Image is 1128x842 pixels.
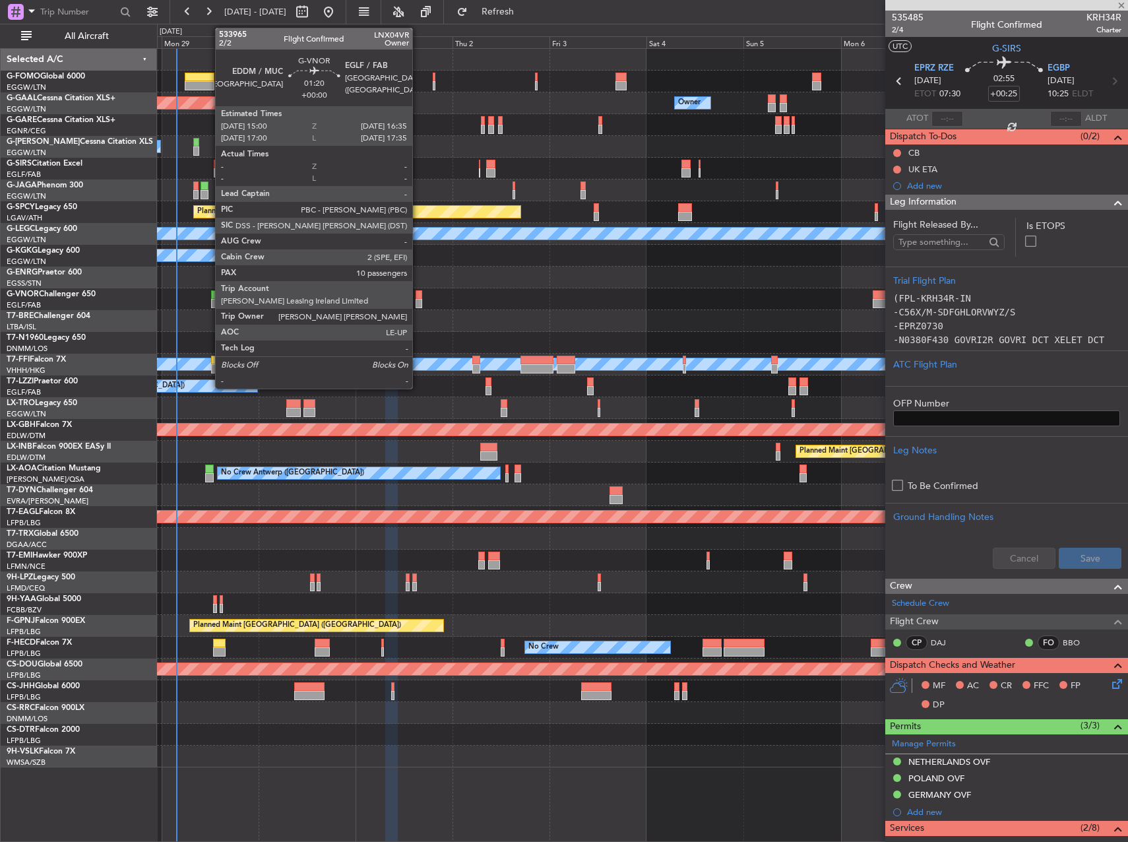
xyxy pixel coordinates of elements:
[914,75,941,88] span: [DATE]
[7,138,153,146] a: G-[PERSON_NAME]Cessna Citation XLS
[221,463,364,483] div: No Crew Antwerp ([GEOGRAPHIC_DATA])
[7,322,36,332] a: LTBA/ISL
[7,191,46,201] a: EGGW/LTN
[7,639,36,647] span: F-HECD
[890,129,956,145] span: Dispatch To-Dos
[7,748,75,756] a: 9H-VSLKFalcon 7X
[743,36,840,48] div: Sun 5
[7,530,34,538] span: T7-TRX
[7,387,41,397] a: EGLF/FAB
[7,73,40,81] span: G-FOMO
[890,614,939,630] span: Flight Crew
[7,736,41,746] a: LFPB/LBG
[1048,88,1069,101] span: 10:25
[7,377,78,385] a: T7-LZZIPraetor 600
[7,160,32,168] span: G-SIRS
[7,356,66,364] a: T7-FFIFalcon 7X
[7,518,41,528] a: LFPB/LBG
[890,719,921,734] span: Permits
[908,147,920,158] div: CB
[7,73,85,81] a: G-FOMOGlobal 6000
[7,465,101,472] a: LX-AOACitation Mustang
[7,704,84,712] a: CS-RRCFalcon 900LX
[1086,11,1121,24] span: KRH34R
[7,639,72,647] a: F-HECDFalcon 7X
[7,465,37,472] span: LX-AOA
[7,682,80,690] a: CS-JHHGlobal 6000
[7,290,96,298] a: G-VNORChallenger 650
[799,441,1007,461] div: Planned Maint [GEOGRAPHIC_DATA] ([GEOGRAPHIC_DATA])
[7,508,75,516] a: T7-EAGLFalcon 8X
[7,748,39,756] span: 9H-VSLK
[15,26,143,47] button: All Aircraft
[906,635,927,650] div: CP
[908,773,964,784] div: POLAND OVF
[7,138,80,146] span: G-[PERSON_NAME]
[7,704,35,712] span: CS-RRC
[890,195,956,210] span: Leg Information
[7,573,75,581] a: 9H-LPZLegacy 500
[1048,62,1070,75] span: EGBP
[646,36,743,48] div: Sat 4
[7,758,46,767] a: WMSA/SZB
[908,756,990,767] div: NETHERLANDS OVF
[892,11,924,24] span: 535485
[34,32,139,41] span: All Aircraft
[939,88,960,101] span: 07:30
[7,181,83,189] a: G-JAGAPhenom 300
[7,257,46,267] a: EGGW/LTN
[7,486,93,494] a: T7-DYNChallenger 604
[356,36,453,48] div: Wed 1
[893,274,1120,288] div: Trial Flight Plan
[224,6,286,18] span: [DATE] - [DATE]
[7,377,34,385] span: T7-LZZI
[992,42,1021,55] span: G-SIRS
[7,530,78,538] a: T7-TRXGlobal 6500
[7,94,37,102] span: G-GAAL
[7,474,84,484] a: [PERSON_NAME]/QSA
[914,88,936,101] span: ETOT
[7,443,32,451] span: LX-INB
[7,552,32,560] span: T7-EMI
[7,661,38,668] span: CS-DOU
[7,356,30,364] span: T7-FFI
[1001,680,1012,693] span: CR
[7,649,41,659] a: LFPB/LBG
[7,617,85,625] a: F-GPNJFalcon 900EX
[162,36,259,48] div: Mon 29
[889,40,912,52] button: UTC
[7,269,38,276] span: G-ENRG
[678,93,701,113] div: Owner
[470,7,526,16] span: Refresh
[1038,635,1059,650] div: FO
[40,2,116,22] input: Trip Number
[1081,719,1100,732] span: (3/3)
[7,431,46,441] a: EDLW/DTM
[197,202,323,222] div: Planned Maint [GEOGRAPHIC_DATA]
[528,637,559,657] div: No Crew
[453,36,549,48] div: Thu 2
[1072,88,1093,101] span: ELDT
[893,293,971,304] code: (FPL-KRH34R-IN
[160,26,182,38] div: [DATE]
[7,334,86,342] a: T7-N1960Legacy 650
[7,203,77,211] a: G-SPCYLegacy 650
[7,126,46,136] a: EGNR/CEG
[7,661,82,668] a: CS-DOUGlobal 6500
[7,453,46,463] a: EDLW/DTM
[193,616,401,635] div: Planned Maint [GEOGRAPHIC_DATA] ([GEOGRAPHIC_DATA])
[914,62,954,75] span: EPRZ RZE
[7,399,35,407] span: LX-TRO
[892,597,949,610] a: Schedule Crew
[971,18,1042,32] div: Flight Confirmed
[893,443,1120,457] div: Leg Notes
[893,321,943,331] code: -EPRZ0730
[7,421,36,429] span: LX-GBH
[1034,680,1049,693] span: FFC
[7,409,46,419] a: EGGW/LTN
[7,421,72,429] a: LX-GBHFalcon 7X
[893,397,1120,410] label: OFP Number
[893,358,1120,372] div: ATC Flight Plan
[7,726,35,734] span: CS-DTR
[7,148,46,158] a: EGGW/LTN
